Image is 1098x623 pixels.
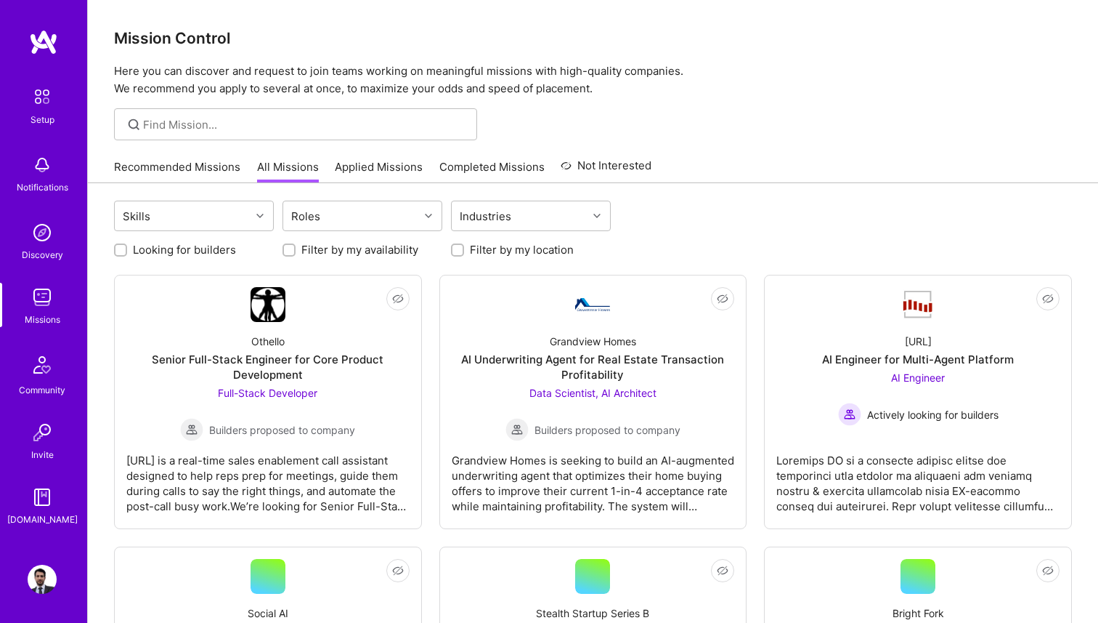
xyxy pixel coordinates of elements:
[119,206,154,227] div: Skills
[257,159,319,183] a: All Missions
[126,287,410,517] a: Company LogoOthelloSenior Full-Stack Engineer for Core Product DevelopmentFull-Stack Developer Bu...
[505,418,529,441] img: Builders proposed to company
[452,352,735,382] div: AI Underwriting Agent for Real Estate Transaction Profitability
[114,29,1072,47] h3: Mission Control
[452,441,735,514] div: Grandview Homes is seeking to build an AI-augmented underwriting agent that optimizes their home ...
[439,159,545,183] a: Completed Missions
[28,565,57,594] img: User Avatar
[126,116,142,133] i: icon SearchGrey
[717,293,728,305] i: icon EyeClosed
[28,483,57,512] img: guide book
[593,212,601,220] i: icon Chevron
[180,418,203,441] img: Builders proposed to company
[470,242,574,257] label: Filter by my location
[133,242,236,257] label: Looking for builders
[905,334,932,349] div: [URL]
[1042,565,1054,576] i: icon EyeClosed
[392,293,404,305] i: icon EyeClosed
[7,512,78,527] div: [DOMAIN_NAME]
[550,334,636,349] div: Grandview Homes
[456,206,515,227] div: Industries
[838,403,861,426] img: Actively looking for builders
[126,352,410,382] div: Senior Full-Stack Engineer for Core Product Development
[392,565,404,576] i: icon EyeClosed
[288,206,324,227] div: Roles
[28,283,57,312] img: teamwork
[717,565,728,576] i: icon EyeClosed
[126,441,410,514] div: [URL] is a real-time sales enablement call assistant designed to help reps prep for meetings, gui...
[776,441,1060,514] div: Loremips DO si a consecte adipisc elitse doe temporinci utla etdolor ma aliquaeni adm veniamq nos...
[25,312,60,327] div: Missions
[822,352,1014,367] div: AI Engineer for Multi-Agent Platform
[251,334,285,349] div: Othello
[218,387,317,399] span: Full-Stack Developer
[561,157,651,183] a: Not Interested
[31,447,54,462] div: Invite
[27,81,57,112] img: setup
[25,347,60,382] img: Community
[529,387,656,399] span: Data Scientist, AI Architect
[452,287,735,517] a: Company LogoGrandview HomesAI Underwriting Agent for Real Estate Transaction ProfitabilityData Sc...
[248,606,288,621] div: Social AI
[143,117,466,132] input: Find Mission...
[30,112,54,127] div: Setup
[29,29,58,55] img: logo
[335,159,423,183] a: Applied Missions
[301,242,418,257] label: Filter by my availability
[28,418,57,447] img: Invite
[534,422,680,438] span: Builders proposed to company
[24,565,60,594] a: User Avatar
[256,212,264,220] i: icon Chevron
[114,159,240,183] a: Recommended Missions
[19,382,65,398] div: Community
[28,150,57,180] img: bell
[575,298,610,311] img: Company Logo
[251,287,285,322] img: Company Logo
[22,247,63,262] div: Discovery
[891,371,945,384] span: AI Engineer
[17,180,68,195] div: Notifications
[536,606,649,621] div: Stealth Startup Series B
[900,289,935,320] img: Company Logo
[28,218,57,247] img: discovery
[114,63,1072,97] p: Here you can discover and request to join teams working on meaningful missions with high-quality ...
[209,422,355,438] span: Builders proposed to company
[1042,293,1054,305] i: icon EyeClosed
[425,212,432,220] i: icon Chevron
[776,287,1060,517] a: Company Logo[URL]AI Engineer for Multi-Agent PlatformAI Engineer Actively looking for buildersAct...
[892,606,944,621] div: Bright Fork
[867,407,999,422] span: Actively looking for builders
